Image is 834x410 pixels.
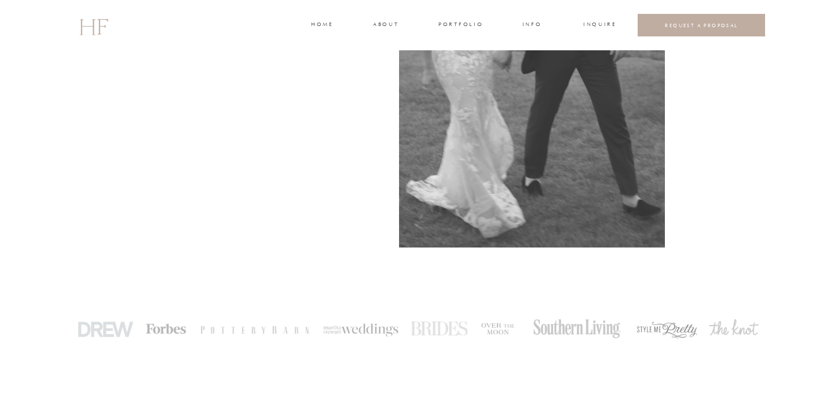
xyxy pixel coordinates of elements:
a: portfolio [438,20,482,31]
a: INFO [521,20,543,31]
a: REQUEST A PROPOSAL [647,22,756,28]
a: about [373,20,397,31]
a: home [311,20,332,31]
a: INQUIRE [583,20,614,31]
a: HF [79,9,108,42]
